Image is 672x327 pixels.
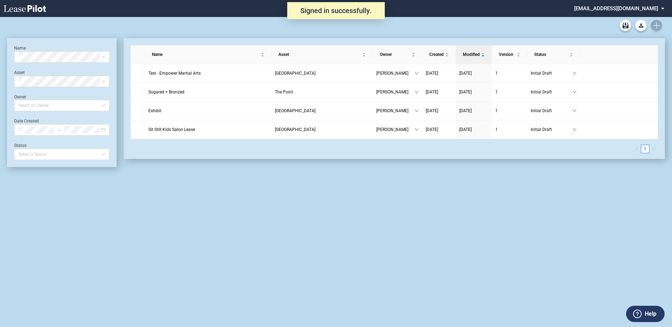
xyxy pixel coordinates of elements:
[459,107,488,114] a: [DATE]
[278,51,361,58] span: Asset
[275,108,316,113] span: Andorra
[645,309,656,319] label: Help
[626,306,665,322] button: Help
[531,107,572,114] span: Initial Draft
[459,108,472,113] span: [DATE]
[148,70,267,77] a: Test - Empower Martial Arts
[495,126,524,133] a: 1
[414,109,419,113] span: down
[463,51,480,58] span: Modified
[495,108,498,113] span: 1
[632,145,641,153] button: left
[275,88,369,96] a: The Point
[373,45,422,64] th: Owner
[495,90,498,94] span: 1
[531,126,572,133] span: Initial Draft
[14,119,39,124] label: Date Created
[635,147,638,151] span: left
[459,71,472,76] span: [DATE]
[620,20,631,31] a: Archive
[649,145,658,153] li: Next Page
[641,145,649,153] li: 1
[527,45,580,64] th: Status
[632,145,641,153] li: Previous Page
[572,71,577,75] span: down
[422,45,456,64] th: Created
[459,88,488,96] a: [DATE]
[531,70,572,77] span: Initial Draft
[148,126,267,133] a: Sit Still Kids Salon Lease
[14,70,25,75] label: Asset
[380,51,410,58] span: Owner
[572,127,577,132] span: down
[148,127,195,132] span: Sit Still Kids Salon Lease
[275,90,293,94] span: The Point
[426,70,452,77] a: [DATE]
[572,109,577,113] span: down
[459,126,488,133] a: [DATE]
[633,20,649,31] md-menu: Download Blank Form List
[414,71,419,75] span: down
[495,71,498,76] span: 1
[148,107,267,114] a: Exhibit
[572,90,577,94] span: down
[14,46,26,51] label: Name
[148,90,184,94] span: Sugared + Bronzed
[148,71,201,76] span: Test - Empower Martial Arts
[57,127,61,132] span: swap-right
[459,70,488,77] a: [DATE]
[652,147,655,151] span: right
[148,108,161,113] span: Exhibit
[531,88,572,96] span: Initial Draft
[414,90,419,94] span: down
[499,51,515,58] span: Version
[152,51,259,58] span: Name
[275,107,369,114] a: [GEOGRAPHIC_DATA]
[426,71,438,76] span: [DATE]
[376,70,414,77] span: [PERSON_NAME]
[495,127,498,132] span: 1
[426,107,452,114] a: [DATE]
[641,145,649,153] a: 1
[426,90,438,94] span: [DATE]
[495,107,524,114] a: 1
[376,107,414,114] span: [PERSON_NAME]
[376,88,414,96] span: [PERSON_NAME]
[275,70,369,77] a: [GEOGRAPHIC_DATA]
[495,88,524,96] a: 1
[14,143,26,148] label: Status
[275,126,369,133] a: [GEOGRAPHIC_DATA]
[426,127,438,132] span: [DATE]
[145,45,271,64] th: Name
[635,20,647,31] button: Download Blank Form
[459,90,472,94] span: [DATE]
[275,71,316,76] span: Crow Canyon Commons
[495,70,524,77] a: 1
[426,88,452,96] a: [DATE]
[459,127,472,132] span: [DATE]
[534,51,568,58] span: Status
[492,45,527,64] th: Version
[376,126,414,133] span: [PERSON_NAME]
[426,126,452,133] a: [DATE]
[271,45,373,64] th: Asset
[414,127,419,132] span: down
[148,88,267,96] a: Sugared + Bronzed
[429,51,444,58] span: Created
[14,94,26,99] label: Owner
[649,145,658,153] button: right
[426,108,438,113] span: [DATE]
[275,127,316,132] span: Linden Square
[287,2,385,19] div: Signed in successfully.
[57,127,61,132] span: to
[456,45,492,64] th: Modified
